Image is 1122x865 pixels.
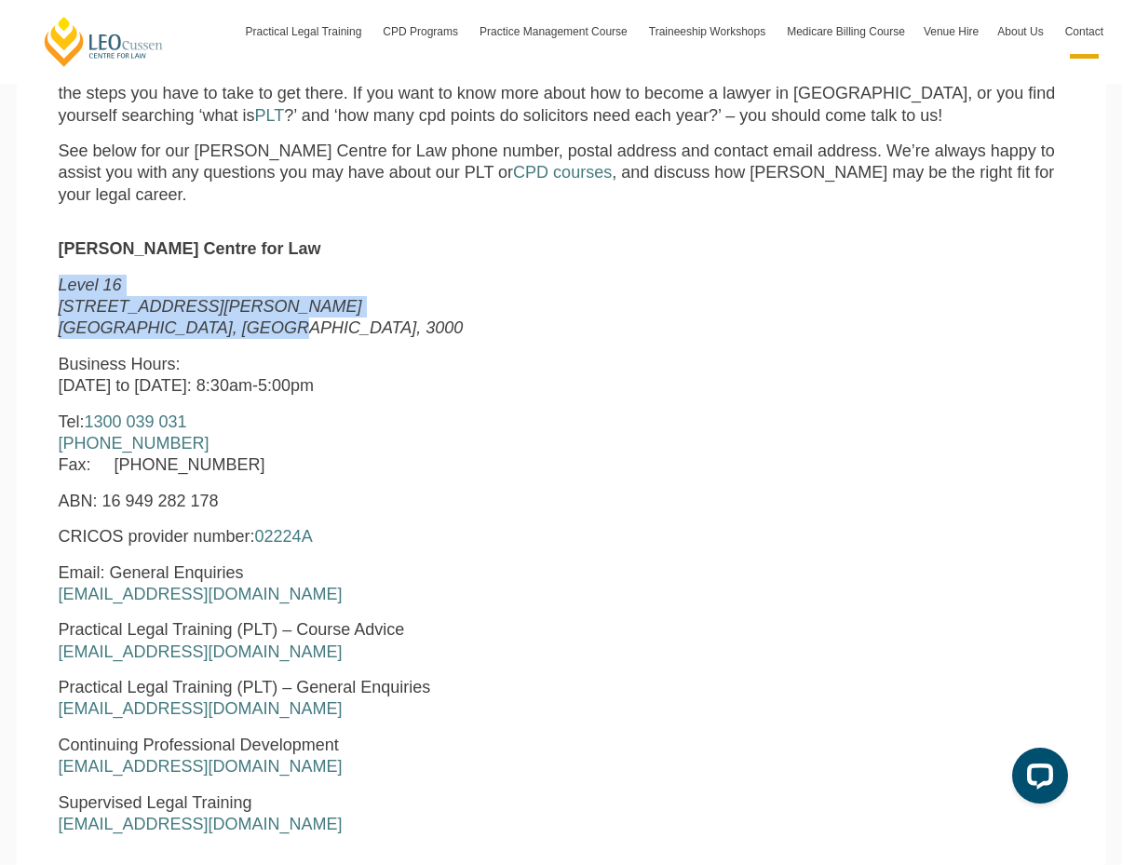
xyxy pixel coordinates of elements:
[513,163,612,182] a: CPD courses
[59,699,343,718] a: [EMAIL_ADDRESS][DOMAIN_NAME]
[59,585,343,603] a: [EMAIL_ADDRESS][DOMAIN_NAME]
[59,815,343,833] a: [EMAIL_ADDRESS][DOMAIN_NAME]
[42,15,166,68] a: [PERSON_NAME] Centre for Law
[59,354,633,398] p: Business Hours: [DATE] to [DATE]: 8:30am-5:00pm
[777,5,914,59] a: Medicare Billing Course
[59,678,431,696] span: Practical Legal Training (PLT) – General Enquiries
[470,5,640,59] a: Practice Management Course
[988,5,1055,59] a: About Us
[59,491,633,512] p: ABN: 16 949 282 178
[59,434,210,453] a: [PHONE_NUMBER]
[85,412,187,431] a: 1300 039 031
[640,5,777,59] a: Traineeship Workshops
[997,740,1075,818] iframe: LiveChat chat widget
[1056,5,1113,59] a: Contact
[59,318,464,337] em: [GEOGRAPHIC_DATA], [GEOGRAPHIC_DATA], 3000
[59,412,633,477] p: Tel: Fax: [PHONE_NUMBER]
[59,792,633,836] p: Supervised Legal Training
[914,5,988,59] a: Venue Hire
[59,526,633,547] p: CRICOS provider number:
[255,527,313,546] a: 02224A
[255,106,285,125] a: PLT
[59,297,362,316] em: [STREET_ADDRESS][PERSON_NAME]
[373,5,470,59] a: CPD Programs
[59,141,1064,206] p: See below for our [PERSON_NAME] Centre for Law phone number, postal address and contact email add...
[59,276,122,294] em: Level 16
[59,757,343,776] a: [EMAIL_ADDRESS][DOMAIN_NAME]
[59,239,321,258] strong: [PERSON_NAME] Centre for Law
[237,5,374,59] a: Practical Legal Training
[59,619,633,663] p: Practical Legal Training (PLT) – Course Advice
[59,562,633,606] p: Email: General Enquiries
[59,735,633,778] p: Continuing Professional Development
[59,61,1064,127] p: It can be daunting being a new law graduate, and trying to find out everything you need to know a...
[59,642,343,661] a: [EMAIL_ADDRESS][DOMAIN_NAME]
